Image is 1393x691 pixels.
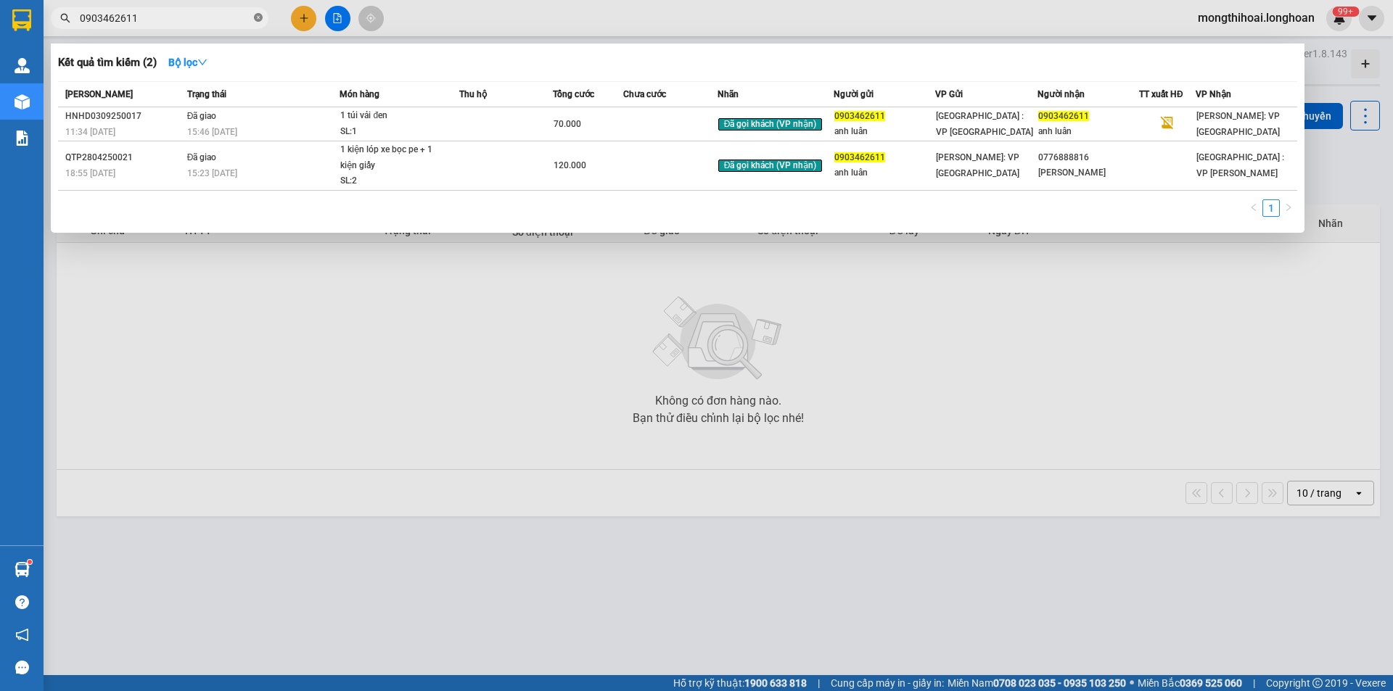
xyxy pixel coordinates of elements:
[1245,199,1262,217] button: left
[254,13,263,22] span: close-circle
[1038,165,1138,181] div: [PERSON_NAME]
[1262,199,1280,217] li: 1
[936,111,1033,137] span: [GEOGRAPHIC_DATA] : VP [GEOGRAPHIC_DATA]
[834,89,874,99] span: Người gửi
[80,10,251,26] input: Tìm tên, số ĐT hoặc mã đơn
[834,165,934,181] div: anh luân
[15,58,30,73] img: warehouse-icon
[718,118,823,131] span: Đã gọi khách (VP nhận)
[187,111,217,121] span: Đã giao
[15,595,29,609] span: question-circle
[718,160,823,173] span: Đã gọi khách (VP nhận)
[187,152,217,162] span: Đã giao
[187,127,237,137] span: 15:46 [DATE]
[1280,199,1297,217] button: right
[1263,200,1279,216] a: 1
[60,13,70,23] span: search
[1284,203,1293,212] span: right
[340,124,449,140] div: SL: 1
[1249,203,1258,212] span: left
[1037,89,1085,99] span: Người nhận
[12,9,31,31] img: logo-vxr
[15,94,30,109] img: warehouse-icon
[1038,124,1138,139] div: anh luân
[65,89,133,99] span: [PERSON_NAME]
[65,127,115,137] span: 11:34 [DATE]
[1196,111,1280,137] span: [PERSON_NAME]: VP [GEOGRAPHIC_DATA]
[65,168,115,178] span: 18:55 [DATE]
[1139,89,1183,99] span: TT xuất HĐ
[15,661,29,674] span: message
[340,89,379,99] span: Món hàng
[28,560,32,564] sup: 1
[1196,89,1231,99] span: VP Nhận
[834,124,934,139] div: anh luân
[168,57,207,68] strong: Bộ lọc
[340,108,449,124] div: 1 túi vải đen
[1280,199,1297,217] li: Next Page
[15,131,30,146] img: solution-icon
[718,89,739,99] span: Nhãn
[254,12,263,25] span: close-circle
[834,152,885,162] span: 0903462611
[187,89,226,99] span: Trạng thái
[340,142,449,173] div: 1 kiện lóp xe bọc pe + 1 kiện giấy
[15,562,30,577] img: warehouse-icon
[1245,199,1262,217] li: Previous Page
[1038,111,1089,121] span: 0903462611
[58,55,157,70] h3: Kết quả tìm kiếm ( 2 )
[553,89,594,99] span: Tổng cước
[554,119,581,129] span: 70.000
[197,57,207,67] span: down
[1196,152,1284,178] span: [GEOGRAPHIC_DATA] : VP [PERSON_NAME]
[1038,150,1138,165] div: 0776888816
[554,160,586,170] span: 120.000
[936,152,1019,178] span: [PERSON_NAME]: VP [GEOGRAPHIC_DATA]
[157,51,219,74] button: Bộ lọcdown
[935,89,963,99] span: VP Gửi
[340,173,449,189] div: SL: 2
[834,111,885,121] span: 0903462611
[65,109,183,124] div: HNHD0309250017
[187,168,237,178] span: 15:23 [DATE]
[15,628,29,642] span: notification
[623,89,666,99] span: Chưa cước
[459,89,487,99] span: Thu hộ
[65,150,183,165] div: QTP2804250021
